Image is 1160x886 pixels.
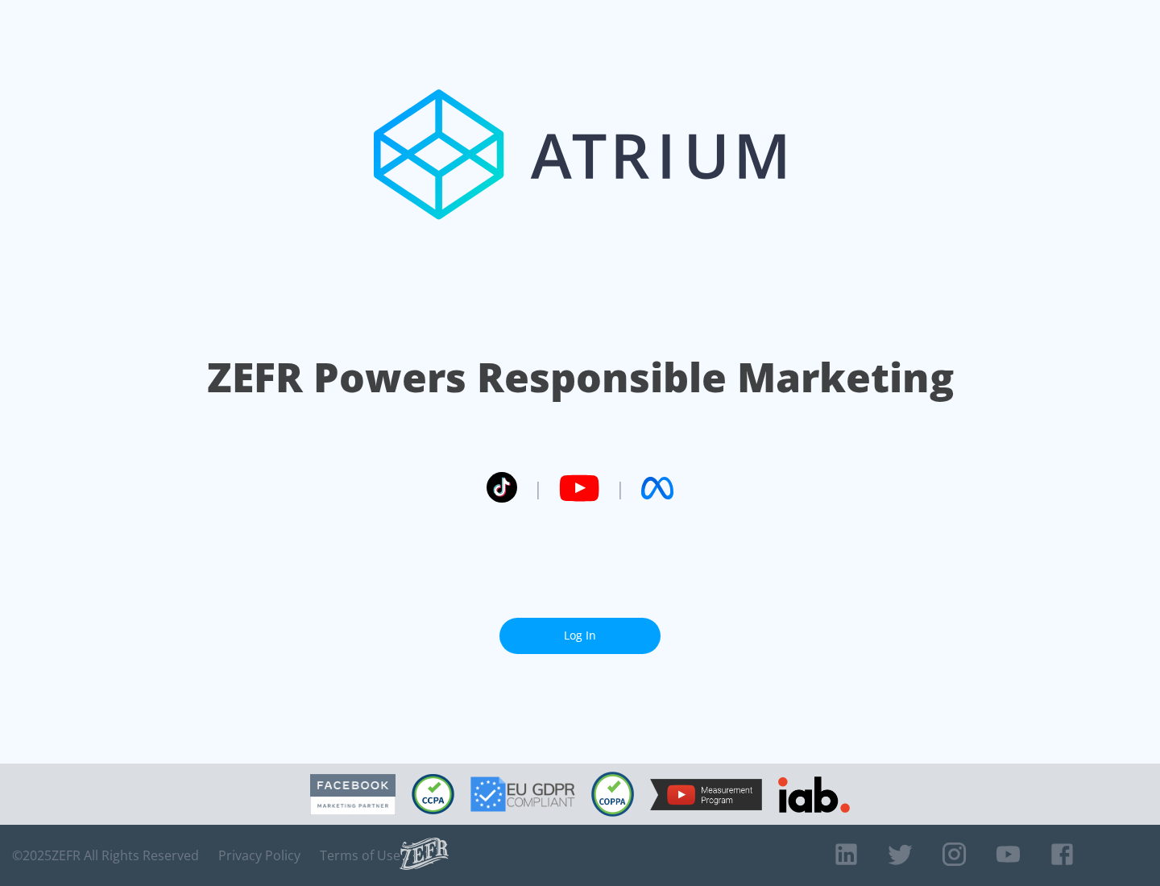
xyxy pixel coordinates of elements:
img: YouTube Measurement Program [650,779,762,810]
a: Privacy Policy [218,847,300,863]
a: Log In [499,618,661,654]
img: CCPA Compliant [412,774,454,814]
span: © 2025 ZEFR All Rights Reserved [12,847,199,863]
img: Facebook Marketing Partner [310,774,396,815]
span: | [615,476,625,500]
a: Terms of Use [320,847,400,863]
h1: ZEFR Powers Responsible Marketing [207,350,954,405]
img: COPPA Compliant [591,772,634,817]
img: GDPR Compliant [470,776,575,812]
img: IAB [778,776,850,813]
span: | [533,476,543,500]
